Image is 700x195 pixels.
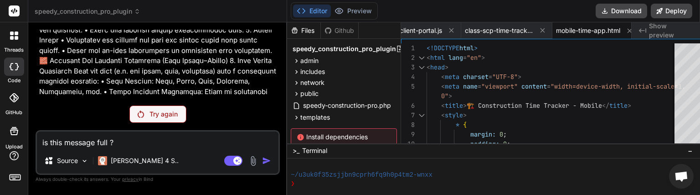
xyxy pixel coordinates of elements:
span: name [463,82,478,90]
span: padding: [470,140,499,148]
span: Terminal [302,146,327,155]
span: < [427,63,430,71]
span: charset [463,73,489,81]
span: html [430,53,445,62]
span: content [521,82,547,90]
button: − [686,143,695,158]
label: Upload [5,143,23,151]
span: ; [507,140,510,148]
span: { [463,121,467,129]
span: > [481,53,485,62]
span: > [474,44,478,52]
span: Install dependencies [297,132,391,142]
span: > [628,101,631,110]
span: lang [448,53,463,62]
span: privacy [122,176,139,182]
span: ~/u3uk0f35zsjjbn9cprh6fq9h0p4tm2-wnxx [291,171,432,179]
div: Click to collapse the range. [416,111,427,120]
div: 2 [401,53,415,63]
span: <!DOCTYPE [427,44,459,52]
span: > [448,92,452,100]
span: ; [503,130,507,138]
span: = [478,82,481,90]
div: Click to collapse the range. [416,63,427,72]
span: 0" [441,92,448,100]
p: [PERSON_NAME] 4 S.. [111,156,179,165]
span: < [441,101,445,110]
span: html [459,44,474,52]
p: Source [57,156,78,165]
span: 0 [499,130,503,138]
span: "UTF-8" [492,73,518,81]
span: templates [300,113,330,122]
span: includes [300,67,325,76]
span: < [427,53,430,62]
div: 3 [401,63,415,72]
div: Github [321,26,358,35]
img: icon [262,156,271,165]
span: = [547,82,551,90]
img: Claude 4 Sonnet [98,156,107,165]
p: Always double-check its answers. Your in Bind [36,175,280,184]
div: Files [287,26,320,35]
span: >_ [293,146,299,155]
div: 8 [401,120,415,130]
img: Retry [138,111,144,118]
button: Deploy [651,4,692,18]
span: 0 [503,140,507,148]
span: speedy-construction-pro.php [302,100,392,111]
span: "width=device-width, initial-scale=1. [551,82,685,90]
div: Click to collapse the range. [416,53,427,63]
p: Try again [149,110,178,119]
span: > [445,63,448,71]
span: < [441,73,445,81]
div: 10 [401,139,415,149]
a: Open chat [669,164,694,189]
button: Editor [293,5,331,17]
span: "en" [467,53,481,62]
span: mobile-time-app.html [556,26,620,35]
div: 5 [401,82,415,91]
span: = [489,73,492,81]
label: GitHub [5,109,22,116]
span: title [445,101,463,110]
span: public [300,89,319,98]
span: title [609,101,628,110]
button: Preview [331,5,376,17]
span: margin: [470,130,496,138]
span: meta [445,73,459,81]
span: admin [300,56,319,65]
div: 9 [401,130,415,139]
div: 6 [401,101,415,111]
img: Pick Models [81,157,88,165]
span: meta [445,82,459,90]
span: client-portal.js [400,26,442,35]
label: code [8,77,21,84]
span: </ [602,101,609,110]
label: threads [4,46,24,54]
span: speedy_construction_pro_plugin [35,7,140,16]
span: "viewport" [481,82,518,90]
span: network [300,78,324,87]
span: > [463,101,467,110]
span: class-scp-time-tracker.php [465,26,533,35]
span: speedy_construction_pro_plugin [293,44,396,53]
img: attachment [248,156,258,166]
div: 1 [401,43,415,53]
span: head [430,63,445,71]
span: < [441,111,445,119]
div: 7 [401,111,415,120]
span: Show preview [649,21,693,40]
span: < [441,82,445,90]
span: ❯ [291,179,295,188]
button: Download [596,4,647,18]
span: style [445,111,463,119]
span: > [518,73,521,81]
textarea: is this message full ? [37,132,278,148]
span: − [688,146,693,155]
span: > [463,111,467,119]
span: = [463,53,467,62]
div: 4 [401,72,415,82]
span: 🏗️ Construction Time Tracker - Mobile [467,101,602,110]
